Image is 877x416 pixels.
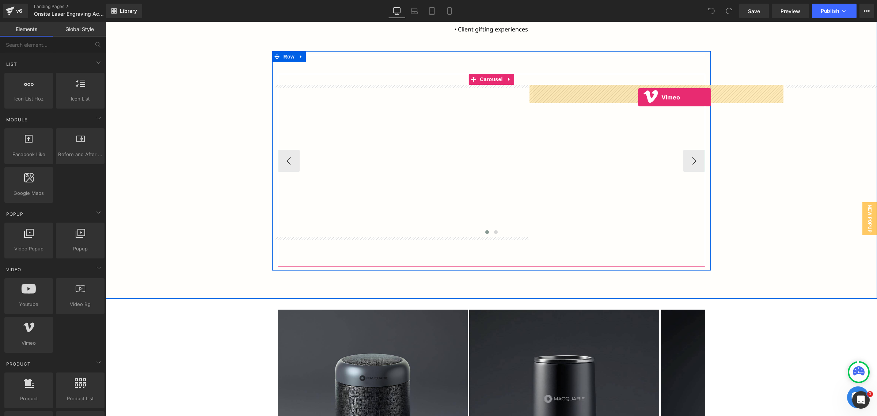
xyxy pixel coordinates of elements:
div: v6 [15,6,24,16]
span: Icon List Hoz [7,95,51,103]
span: Icon List [58,95,102,103]
a: Preview [772,4,809,18]
iframe: Intercom live chat [852,391,870,409]
a: Expand / Collapse [399,52,409,63]
span: Youtube [7,300,51,308]
button: Redo [722,4,736,18]
span: Facebook Like [7,151,51,158]
span: Preview [781,7,800,15]
span: List [5,61,18,68]
span: New Popup [757,180,771,213]
span: Video Bg [58,300,102,308]
span: Library [120,8,137,14]
a: Laptop [406,4,423,18]
a: New Library [106,4,142,18]
span: Module [5,116,28,123]
button: Undo [704,4,719,18]
span: Popup [58,245,102,253]
a: Tablet [423,4,441,18]
span: Video [5,266,22,273]
span: 1 [867,391,873,397]
font: • Client gifting experiences [349,3,422,11]
inbox-online-store-chat: Shopify online store chat [739,364,766,388]
a: Global Style [53,22,106,37]
span: Popup [5,211,24,218]
a: Desktop [388,4,406,18]
span: Before and After Images [58,151,102,158]
span: Onsite Laser Engraving Activation [34,11,104,17]
a: Expand / Collapse [191,29,200,40]
span: Product List [58,395,102,402]
a: v6 [3,4,28,18]
span: Row [176,29,191,40]
span: Save [748,7,760,15]
span: Product [7,395,51,402]
span: Publish [821,8,839,14]
a: Landing Pages [34,4,118,10]
button: More [859,4,874,18]
button: Publish [812,4,857,18]
a: Mobile [441,4,458,18]
span: Product [5,360,31,367]
span: Carousel [372,52,399,63]
span: Video Popup [7,245,51,253]
span: Vimeo [7,339,51,347]
span: Google Maps [7,189,51,197]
